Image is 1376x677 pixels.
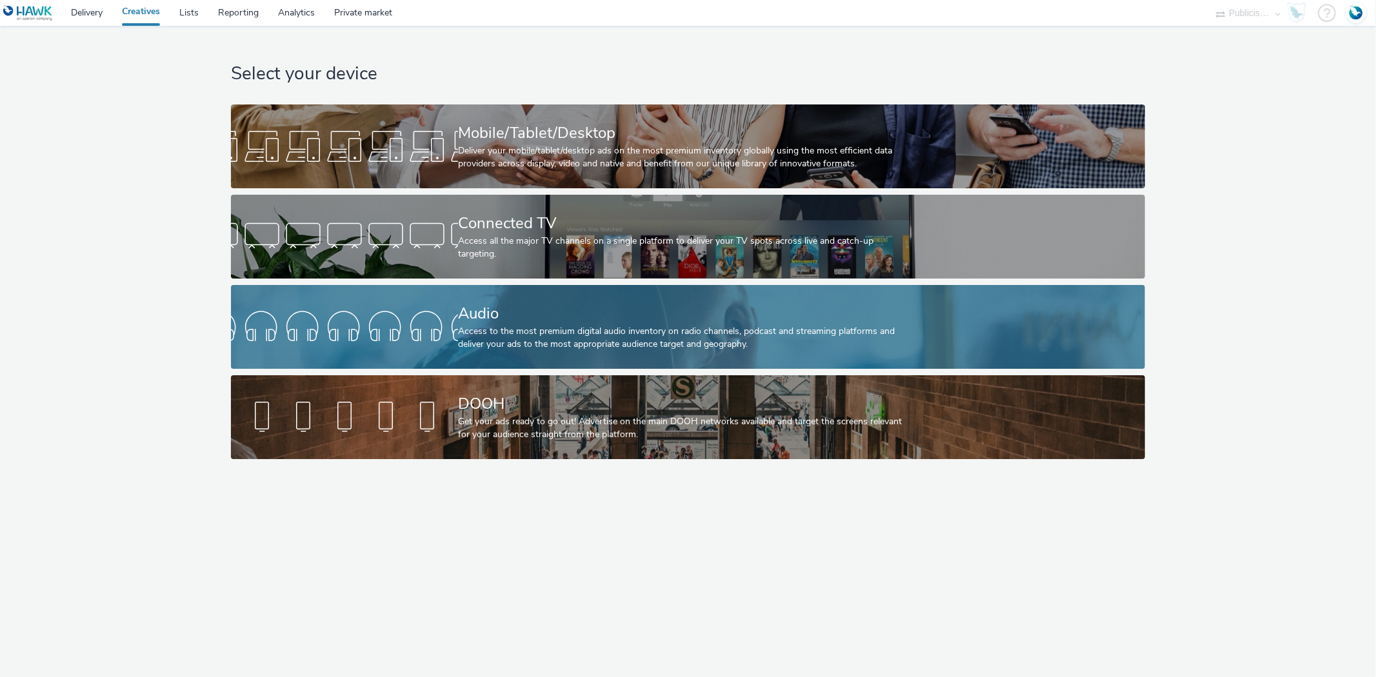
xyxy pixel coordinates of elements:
div: DOOH [458,393,913,415]
div: Connected TV [458,212,913,235]
a: Mobile/Tablet/DesktopDeliver your mobile/tablet/desktop ads on the most premium inventory globall... [231,104,1145,188]
div: Access to the most premium digital audio inventory on radio channels, podcast and streaming platf... [458,325,913,351]
img: undefined Logo [3,5,53,21]
img: Account FR [1346,3,1366,23]
h1: Select your device [231,62,1145,86]
div: Audio [458,302,913,325]
img: Hawk Academy [1287,3,1306,23]
a: Connected TVAccess all the major TV channels on a single platform to deliver your TV spots across... [231,195,1145,279]
div: Get your ads ready to go out! Advertise on the main DOOH networks available and target the screen... [458,415,913,442]
div: Mobile/Tablet/Desktop [458,122,913,144]
div: Deliver your mobile/tablet/desktop ads on the most premium inventory globally using the most effi... [458,144,913,171]
a: AudioAccess to the most premium digital audio inventory on radio channels, podcast and streaming ... [231,285,1145,369]
div: Access all the major TV channels on a single platform to deliver your TV spots across live and ca... [458,235,913,261]
a: DOOHGet your ads ready to go out! Advertise on the main DOOH networks available and target the sc... [231,375,1145,459]
a: Hawk Academy [1287,3,1311,23]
